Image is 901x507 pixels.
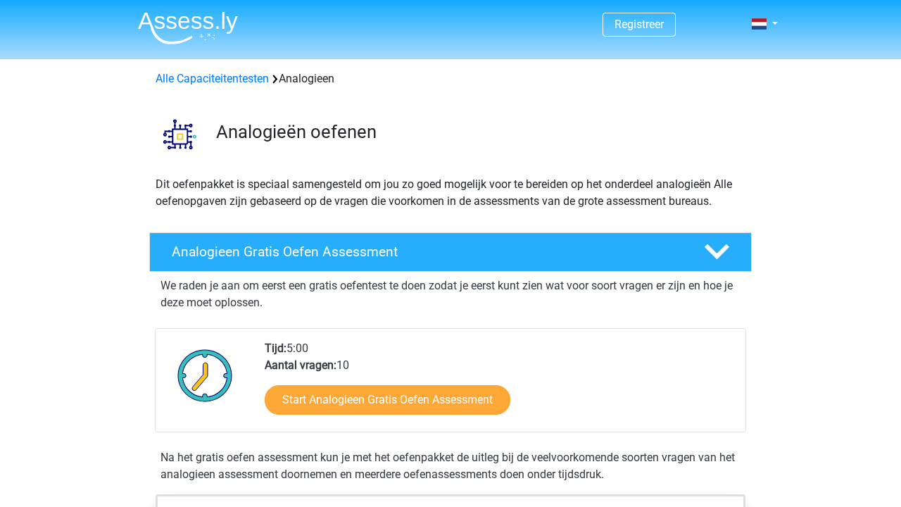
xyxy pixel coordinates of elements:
img: Klok [170,340,241,411]
p: We raden je aan om eerst een gratis oefentest te doen zodat je eerst kunt zien wat voor soort vra... [160,277,741,311]
div: Analogieen [150,70,751,87]
div: 5:00 10 [254,340,745,432]
p: Dit oefenpakket is speciaal samengesteld om jou zo goed mogelijk voor te bereiden op het onderdee... [156,176,745,210]
div: Na het gratis oefen assessment kun je met het oefenpakket de uitleg bij de veelvoorkomende soorte... [155,449,746,483]
a: Alle Capaciteitentesten [156,72,269,85]
a: Start Analogieen Gratis Oefen Assessment [265,385,510,415]
b: Tijd: [265,342,286,355]
h3: Analogieën oefenen [216,121,741,143]
img: analogieen [150,104,210,164]
a: Analogieen Gratis Oefen Assessment [144,232,757,272]
b: Aantal vragen: [265,358,336,372]
h4: Analogieen Gratis Oefen Assessment [172,244,681,260]
img: Assessly [138,11,238,44]
a: Registreer [615,18,664,31]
